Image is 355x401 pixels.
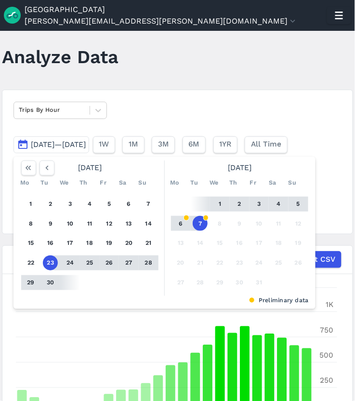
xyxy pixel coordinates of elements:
[189,139,200,150] span: 6M
[246,175,261,190] div: Fr
[212,275,227,290] button: 29
[37,175,52,190] div: Tu
[23,197,38,212] button: 1
[17,160,162,175] div: [DATE]
[212,255,227,270] button: 22
[63,216,78,231] button: 10
[232,255,247,270] button: 23
[193,275,208,290] button: 28
[43,216,58,231] button: 9
[63,197,78,212] button: 3
[102,197,117,212] button: 5
[82,197,97,212] button: 4
[252,236,267,251] button: 17
[43,197,58,212] button: 2
[232,275,247,290] button: 30
[121,216,136,231] button: 13
[121,255,136,270] button: 27
[23,255,38,270] button: 22
[291,255,306,270] button: 26
[326,301,333,309] tspan: 1K
[319,351,333,360] tspan: 500
[271,216,286,231] button: 11
[141,255,156,270] button: 28
[63,255,78,270] button: 24
[173,255,188,270] button: 20
[23,236,38,251] button: 15
[93,136,115,153] button: 1W
[96,175,111,190] div: Fr
[141,197,156,212] button: 7
[13,136,89,153] button: [DATE]—[DATE]
[21,296,309,305] div: Preliminary data
[17,175,32,190] div: Mo
[187,175,202,190] div: Tu
[25,15,298,27] button: [PERSON_NAME][EMAIL_ADDRESS][PERSON_NAME][DOMAIN_NAME]
[320,326,333,334] tspan: 750
[193,216,208,231] button: 7
[2,44,118,70] h1: Analyze Data
[232,236,247,251] button: 16
[212,236,227,251] button: 15
[232,216,247,231] button: 9
[252,275,267,290] button: 31
[43,255,58,270] button: 23
[265,175,280,190] div: Sa
[115,175,130,190] div: Sa
[56,175,71,190] div: We
[25,4,105,15] a: [GEOGRAPHIC_DATA]
[121,197,136,212] button: 6
[212,216,227,231] button: 8
[121,236,136,251] button: 20
[193,255,208,270] button: 21
[122,136,144,153] button: 1M
[252,216,267,231] button: 10
[135,175,150,190] div: Su
[99,139,109,150] span: 1W
[82,216,97,231] button: 11
[102,255,117,270] button: 26
[129,139,138,150] span: 1M
[102,236,117,251] button: 19
[291,197,306,212] button: 5
[167,175,182,190] div: Mo
[43,275,58,290] button: 30
[271,197,286,212] button: 4
[152,136,175,153] button: 3M
[207,175,222,190] div: We
[245,136,287,153] button: All Time
[167,160,312,175] div: [DATE]
[213,136,237,153] button: 1YR
[23,216,38,231] button: 8
[82,236,97,251] button: 18
[76,175,91,190] div: Th
[31,140,86,149] span: [DATE]—[DATE]
[291,216,306,231] button: 12
[141,216,156,231] button: 14
[4,7,25,24] img: Ride Report
[173,216,188,231] button: 6
[219,139,231,150] span: 1YR
[173,236,188,251] button: 13
[271,236,286,251] button: 18
[252,255,267,270] button: 24
[63,236,78,251] button: 17
[183,136,206,153] button: 6M
[82,255,97,270] button: 25
[158,139,169,150] span: 3M
[173,275,188,290] button: 27
[102,216,117,231] button: 12
[271,255,286,270] button: 25
[141,236,156,251] button: 21
[251,139,281,150] span: All Time
[226,175,241,190] div: Th
[320,376,333,385] tspan: 250
[252,197,267,212] button: 3
[285,175,300,190] div: Su
[212,197,227,212] button: 1
[23,275,38,290] button: 29
[43,236,58,251] button: 16
[291,236,306,251] button: 19
[232,197,247,212] button: 2
[193,236,208,251] button: 14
